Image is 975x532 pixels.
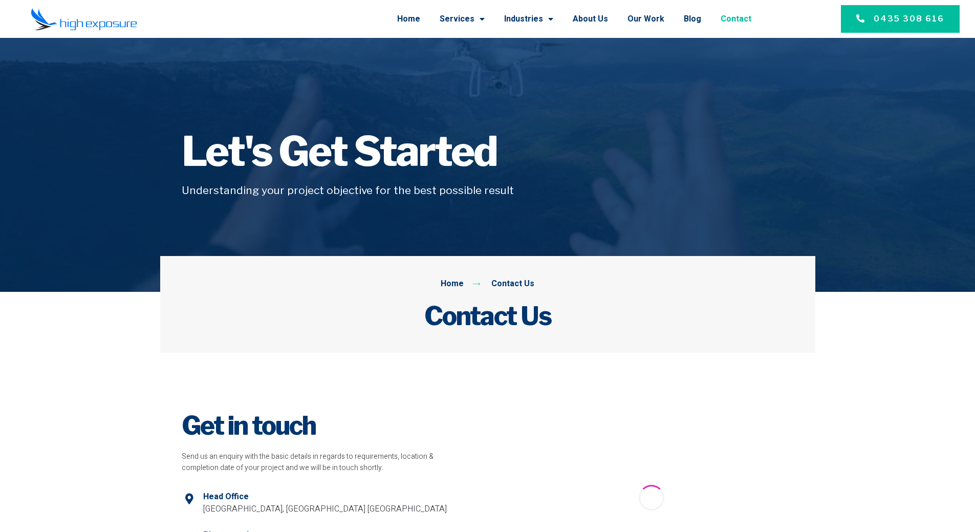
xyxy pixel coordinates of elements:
a: Home [397,6,420,32]
span: Home [441,278,464,291]
p: Send us an enquiry with the basic details in regards to requirements, location & completion date ... [182,451,466,474]
span: 0435 308 616 [874,13,944,25]
nav: Menu [166,6,751,32]
h2: Get in touch [182,410,466,441]
h5: Head Office [203,491,447,503]
a: About Us [573,6,608,32]
a: 0435 308 616 [841,5,960,33]
span: Contact Us [489,278,534,291]
img: Final-Logo copy [31,8,137,31]
h1: Let's Get Started [182,131,794,172]
h5: Understanding your project objective for the best possible result [182,182,794,199]
a: Contact [721,6,751,32]
a: Services [440,6,485,32]
a: Our Work [627,6,664,32]
p: [GEOGRAPHIC_DATA], [GEOGRAPHIC_DATA] [GEOGRAPHIC_DATA] [203,503,447,516]
a: Industries [504,6,553,32]
a: Blog [684,6,701,32]
h2: Contact Us [182,301,794,331]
